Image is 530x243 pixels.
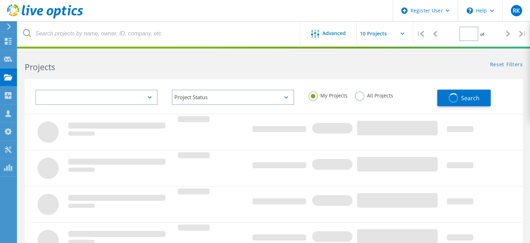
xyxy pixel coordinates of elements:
[467,7,473,14] svg: \n
[18,21,301,46] input: Search projects by name, owner, ID, company, etc
[490,62,523,68] a: Reset Filters
[172,90,294,105] div: Project Status
[413,21,428,46] div: |
[480,31,484,37] span: of
[25,61,55,73] b: Projects
[513,8,520,13] span: RK
[355,91,394,98] label: All Projects
[437,90,491,106] button: Search
[7,15,83,20] a: Live Optics Dashboard
[461,94,479,102] span: Search
[308,91,348,98] label: My Projects
[323,31,346,36] span: Advanced
[516,21,530,46] div: |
